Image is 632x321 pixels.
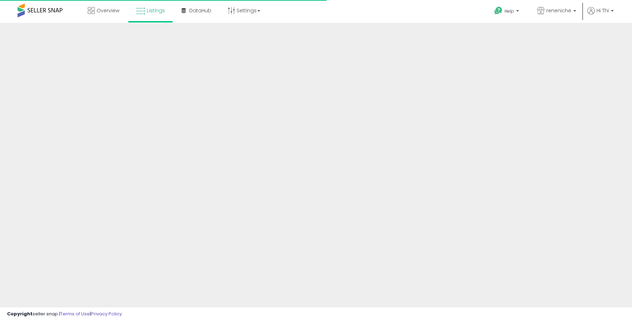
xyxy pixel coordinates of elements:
[147,7,165,14] span: Listings
[7,310,33,317] strong: Copyright
[597,7,609,14] span: Hi Thi
[91,310,122,317] a: Privacy Policy
[505,8,514,14] span: Help
[587,7,614,23] a: Hi Thi
[489,1,526,23] a: Help
[97,7,119,14] span: Overview
[60,310,90,317] a: Terms of Use
[494,6,503,15] i: Get Help
[7,311,122,317] div: seller snap | |
[546,7,571,14] span: reneniche
[189,7,211,14] span: DataHub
